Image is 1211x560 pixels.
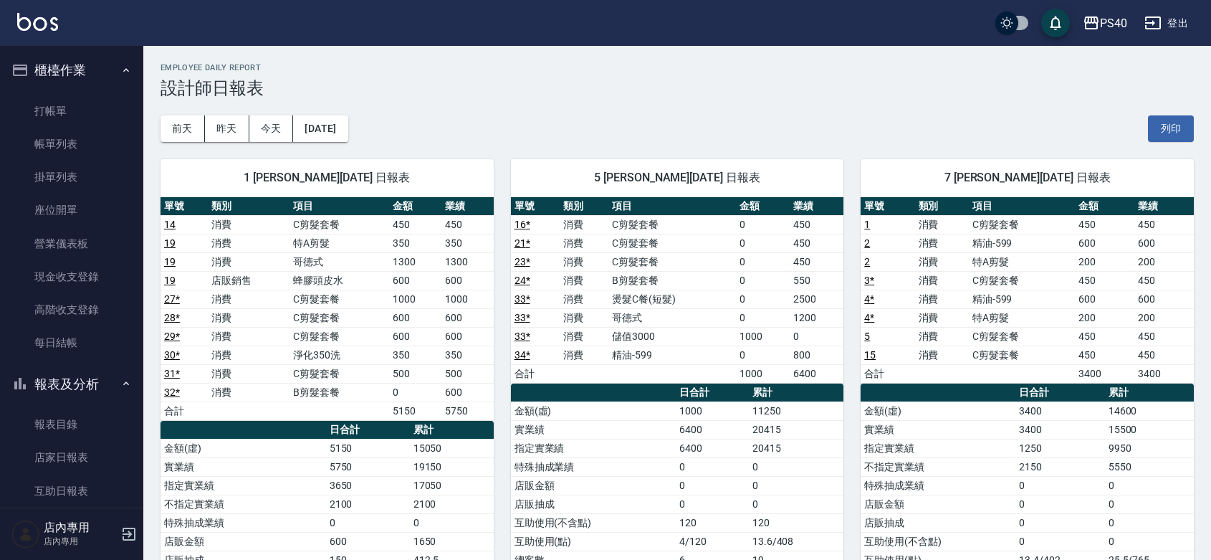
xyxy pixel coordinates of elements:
[749,532,844,551] td: 13.6/408
[1015,476,1104,495] td: 0
[560,215,608,234] td: 消費
[1075,271,1134,290] td: 450
[1041,9,1070,37] button: save
[1139,10,1194,37] button: 登出
[178,171,477,185] span: 1 [PERSON_NAME][DATE] 日報表
[161,439,326,457] td: 金額(虛)
[915,252,969,271] td: 消費
[208,327,289,346] td: 消費
[410,495,494,513] td: 2100
[1075,327,1134,346] td: 450
[410,513,494,532] td: 0
[1134,252,1194,271] td: 200
[676,532,749,551] td: 4/120
[208,364,289,383] td: 消費
[608,327,736,346] td: 儲值3000
[608,215,736,234] td: C剪髮套餐
[1105,420,1194,439] td: 15500
[441,252,494,271] td: 1300
[790,346,843,364] td: 800
[511,420,676,439] td: 實業績
[161,63,1194,72] h2: Employee Daily Report
[164,237,176,249] a: 19
[441,215,494,234] td: 450
[861,197,914,216] th: 單號
[208,197,289,216] th: 類別
[441,308,494,327] td: 600
[790,215,843,234] td: 450
[410,476,494,495] td: 17050
[915,234,969,252] td: 消費
[676,439,749,457] td: 6400
[6,95,138,128] a: 打帳單
[389,327,441,346] td: 600
[560,234,608,252] td: 消費
[511,513,676,532] td: 互助使用(不含點)
[289,346,389,364] td: 淨化350洗
[790,327,843,346] td: 0
[389,402,441,420] td: 5150
[410,532,494,551] td: 1650
[44,521,117,535] h5: 店內專用
[528,171,827,185] span: 5 [PERSON_NAME][DATE] 日報表
[790,308,843,327] td: 1200
[511,532,676,551] td: 互助使用(點)
[1015,439,1104,457] td: 1250
[326,495,410,513] td: 2100
[164,275,176,286] a: 19
[1134,234,1194,252] td: 600
[161,115,205,142] button: 前天
[608,271,736,290] td: B剪髮套餐
[736,308,790,327] td: 0
[1077,9,1133,38] button: PS40
[389,290,441,308] td: 1000
[441,290,494,308] td: 1000
[6,52,138,89] button: 櫃檯作業
[161,197,494,421] table: a dense table
[861,495,1015,513] td: 店販金額
[326,476,410,495] td: 3650
[1075,215,1134,234] td: 450
[410,457,494,476] td: 19150
[736,234,790,252] td: 0
[289,308,389,327] td: C剪髮套餐
[6,194,138,227] a: 座位開單
[1134,215,1194,234] td: 450
[441,234,494,252] td: 350
[560,290,608,308] td: 消費
[208,252,289,271] td: 消費
[1015,384,1104,402] th: 日合計
[208,234,289,252] td: 消費
[1015,513,1104,532] td: 0
[1105,495,1194,513] td: 0
[208,346,289,364] td: 消費
[1075,252,1134,271] td: 200
[790,197,843,216] th: 業績
[969,215,1075,234] td: C剪髮套餐
[289,290,389,308] td: C剪髮套餐
[749,476,844,495] td: 0
[676,384,749,402] th: 日合計
[208,290,289,308] td: 消費
[969,290,1075,308] td: 精油-599
[790,234,843,252] td: 450
[864,219,870,230] a: 1
[1148,115,1194,142] button: 列印
[915,327,969,346] td: 消費
[1075,290,1134,308] td: 600
[6,128,138,161] a: 帳單列表
[861,439,1015,457] td: 指定實業績
[289,271,389,290] td: 蜂膠頭皮水
[1134,290,1194,308] td: 600
[6,326,138,359] a: 每日結帳
[676,457,749,476] td: 0
[164,256,176,267] a: 19
[410,439,494,457] td: 15050
[289,364,389,383] td: C剪髮套餐
[1134,327,1194,346] td: 450
[749,439,844,457] td: 20415
[389,364,441,383] td: 500
[749,420,844,439] td: 20415
[1105,384,1194,402] th: 累計
[560,327,608,346] td: 消費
